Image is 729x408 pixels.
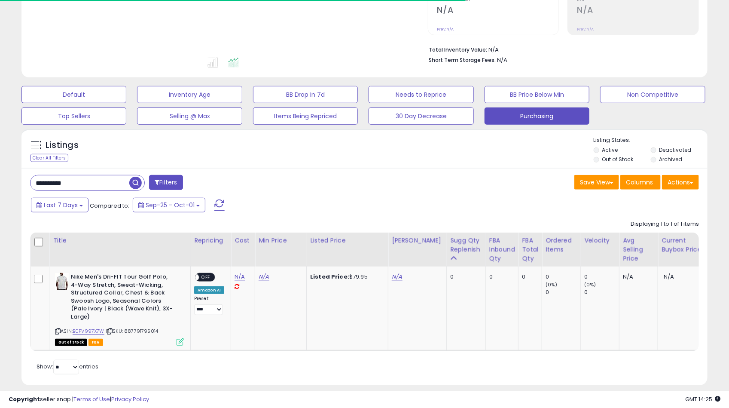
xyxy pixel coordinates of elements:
button: 30 Day Decrease [369,107,473,125]
button: Filters [149,175,183,190]
span: Columns [626,178,653,187]
div: Cost [235,236,251,245]
div: 0 [584,288,619,296]
div: Sugg Qty Replenish [450,236,482,254]
button: Default [21,86,126,103]
div: [PERSON_NAME] [392,236,443,245]
button: Columns [620,175,661,190]
span: Last 7 Days [44,201,78,209]
div: ASIN: [55,273,184,345]
div: FBA inbound Qty [489,236,515,263]
label: Deactivated [659,146,691,153]
a: Terms of Use [73,395,110,403]
span: Compared to: [90,202,129,210]
span: All listings that are currently out of stock and unavailable for purchase on Amazon [55,339,87,346]
button: Selling @ Max [137,107,242,125]
a: Privacy Policy [111,395,149,403]
span: FBA [88,339,103,346]
div: Listed Price [310,236,384,245]
div: Preset: [194,296,224,315]
b: Listed Price: [310,273,349,281]
div: Current Buybox Price [662,236,706,254]
div: Clear All Filters [30,154,68,162]
span: | SKU: 887791795014 [106,328,158,334]
div: N/A [623,273,651,281]
div: 0 [546,288,580,296]
th: Please note that this number is a calculation based on your required days of coverage and your ve... [447,233,486,267]
a: N/A [259,273,269,281]
span: Show: entries [37,362,98,371]
div: Title [53,236,187,245]
a: B0FV997X7W [73,328,104,335]
strong: Copyright [9,395,40,403]
button: Inventory Age [137,86,242,103]
div: FBA Total Qty [522,236,538,263]
b: Nike Men's Dri-FIT Tour Golf Polo, 4-Way Stretch, Sweat-Wicking, Structured Collar, Chest & Back ... [71,273,175,323]
div: $79.95 [310,273,381,281]
button: BB Drop in 7d [253,86,358,103]
span: Sep-25 - Oct-01 [146,201,195,209]
span: N/A [664,273,674,281]
p: Listing States: [594,136,708,144]
small: (0%) [546,281,558,288]
div: Amazon AI [194,286,224,294]
div: 0 [450,273,479,281]
small: (0%) [584,281,596,288]
button: Sep-25 - Oct-01 [133,198,205,212]
img: 31bjFr1hn-L._SL40_.jpg [55,273,69,290]
div: Velocity [584,236,616,245]
button: Needs to Reprice [369,86,473,103]
div: Displaying 1 to 1 of 1 items [631,220,699,228]
span: 2025-10-9 14:25 GMT [685,395,720,403]
label: Archived [659,156,682,163]
button: Save View [574,175,619,190]
span: OFF [199,274,213,281]
div: Min Price [259,236,303,245]
button: Non Competitive [600,86,705,103]
button: Actions [662,175,699,190]
button: Last 7 Days [31,198,88,212]
label: Out of Stock [602,156,633,163]
div: 0 [584,273,619,281]
button: Items Being Repriced [253,107,358,125]
label: Active [602,146,618,153]
div: Ordered Items [546,236,577,254]
div: 0 [522,273,535,281]
div: Avg Selling Price [623,236,654,263]
button: Top Sellers [21,107,126,125]
button: BB Price Below Min [485,86,589,103]
div: 0 [489,273,512,281]
button: Purchasing [485,107,589,125]
div: 0 [546,273,580,281]
a: N/A [392,273,402,281]
div: Repricing [194,236,227,245]
h5: Listings [46,139,79,151]
a: N/A [235,273,245,281]
div: seller snap | | [9,396,149,404]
